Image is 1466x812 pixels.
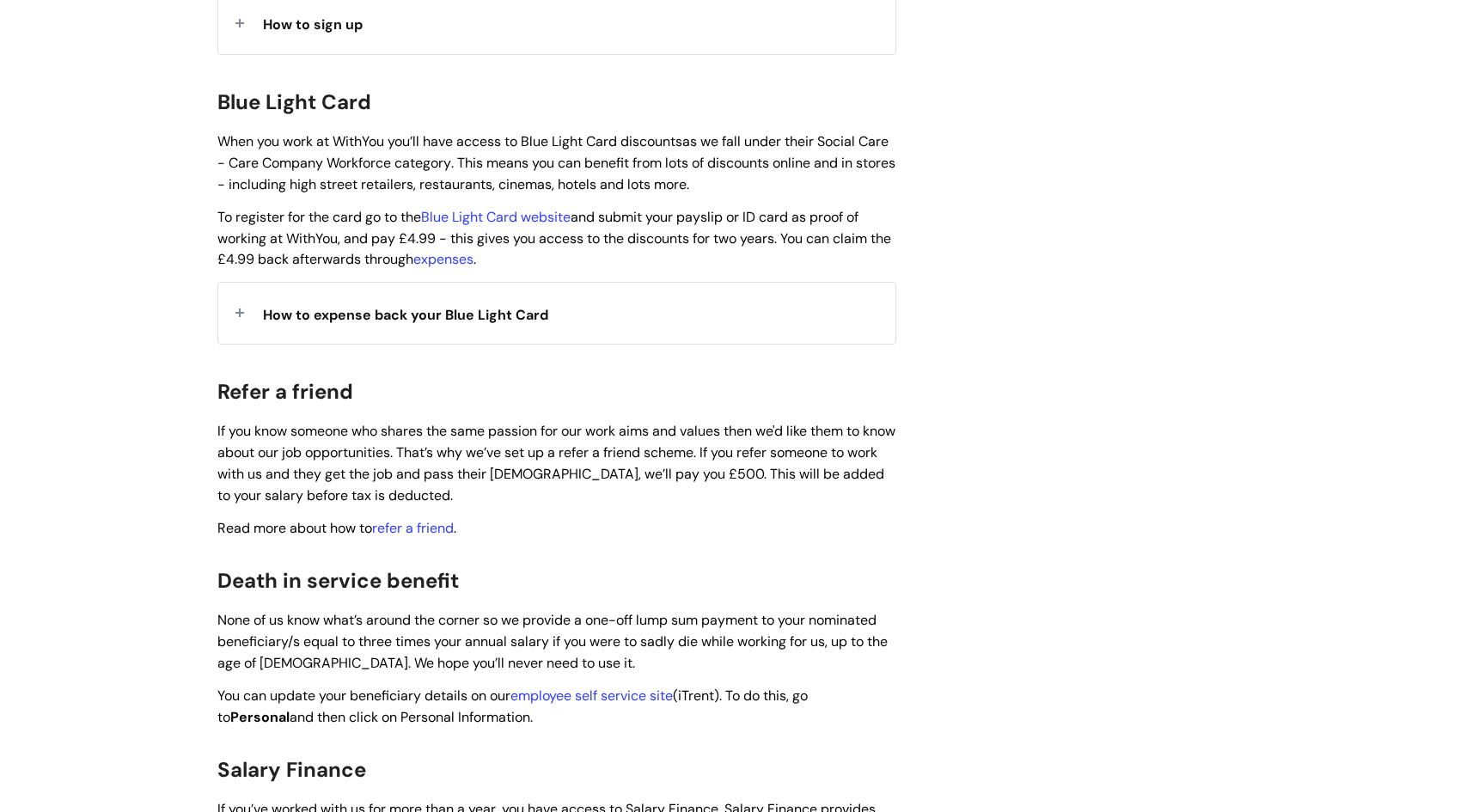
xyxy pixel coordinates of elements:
span: as we fall under their Social Care - Care Company Workforce category [217,132,889,172]
span: Blue Light Card [217,89,371,115]
span: and then click on Personal Information. [290,708,533,726]
span: None of us know what’s around the corner so we provide a one-off lump sum payment to your nominat... [217,611,888,672]
span: Death in service benefit [217,567,459,594]
span: Read more about how to . [217,519,456,537]
span: To register for the card go to the and submit your payslip or ID card as proof of working at With... [217,208,891,269]
span: You can update your beneficiary details on our (iTrent). To do this, go to [217,687,808,726]
span: How to sign up [263,15,363,34]
a: refer a friend [372,519,454,537]
span: If you know someone who shares the same passion for our work aims and values then we'd like them ... [217,422,895,504]
span: When you work at WithYou you’ll have access to Blue Light Card discounts . This means you can ben... [217,132,895,193]
span: Refer a friend [217,378,353,405]
a: Blue Light Card website [421,208,571,226]
span: Salary Finance [217,756,366,783]
span: Personal [230,708,290,726]
a: employee self service site [510,687,673,705]
span: How to expense back your Blue Light Card [263,306,548,324]
a: expenses [413,250,473,268]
